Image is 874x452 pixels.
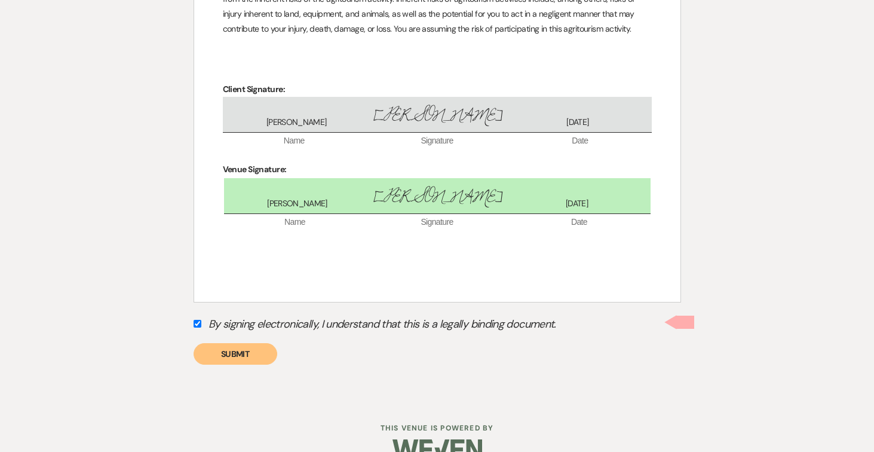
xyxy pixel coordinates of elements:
[508,216,651,228] span: Date
[507,198,647,210] span: [DATE]
[224,216,366,228] span: Name
[226,117,367,129] span: [PERSON_NAME]
[194,320,201,328] input: By signing electronically, I understand that this is a legally binding document.
[223,164,287,175] strong: Venue Signature:
[194,343,277,365] button: Submit
[194,314,681,337] label: By signing electronically, I understand that this is a legally binding document.
[223,84,285,94] strong: Client Signature:
[508,135,651,147] span: Date
[367,103,507,129] span: [PERSON_NAME]
[366,135,508,147] span: Signature
[507,117,648,129] span: [DATE]
[366,216,508,228] span: Signature
[228,198,367,210] span: [PERSON_NAME]
[223,135,366,147] span: Name
[367,184,507,210] span: [PERSON_NAME]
